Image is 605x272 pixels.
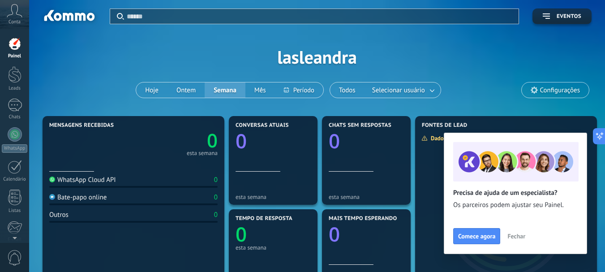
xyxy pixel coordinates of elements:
button: Selecionar usuário [365,82,441,98]
span: Conta [9,19,21,25]
div: Outros [49,211,69,219]
div: esta semana [329,194,404,200]
span: Mais tempo esperando [329,216,397,222]
text: 0 [329,127,340,154]
img: WhatsApp Cloud API [49,177,55,182]
span: Chats sem respostas [329,122,391,129]
div: 0 [214,193,218,202]
div: WhatsApp [2,144,27,153]
div: 0 [214,176,218,184]
button: Todos [330,82,365,98]
button: Período [275,82,323,98]
text: 0 [207,128,218,153]
div: esta semana [236,194,311,200]
button: Fechar [503,229,529,243]
span: Configurações [540,86,580,94]
div: 0 [214,211,218,219]
a: 0 [133,128,218,153]
button: Eventos [532,9,592,24]
span: Conversas atuais [236,122,289,129]
h2: Precisa de ajuda de um especialista? [453,189,578,197]
div: Chats [2,114,28,120]
div: Calendário [2,177,28,182]
text: 0 [236,220,247,247]
span: Mensagens recebidas [49,122,114,129]
span: Fechar [507,233,525,239]
div: esta semana [187,151,218,155]
button: Comece agora [453,228,500,244]
div: Painel [2,53,28,59]
button: Ontem [167,82,205,98]
div: WhatsApp Cloud API [49,176,116,184]
span: Selecionar usuário [370,84,427,96]
text: 0 [236,127,247,154]
button: Semana [205,82,245,98]
text: 0 [329,220,340,247]
span: Comece agora [458,233,495,239]
button: Mês [245,82,275,98]
span: Os parceiros podem ajustar seu Painel. [453,201,578,210]
span: Tempo de resposta [236,216,292,222]
button: Hoje [136,82,167,98]
div: Leads [2,86,28,91]
div: esta semana [236,244,311,251]
div: Dados insuficientes para exibir [421,134,513,142]
img: Bate-papo online [49,194,55,200]
div: Listas [2,208,28,214]
div: Bate-papo online [49,193,107,202]
span: Eventos [557,13,581,20]
span: Fontes de lead [422,122,468,129]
